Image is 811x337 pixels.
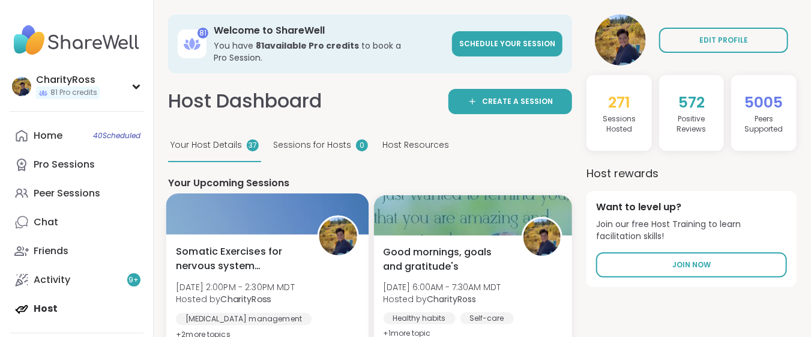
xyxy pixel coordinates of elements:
[10,19,143,61] img: ShareWell Nav Logo
[659,28,788,53] a: EDIT PROFILE
[34,273,70,287] div: Activity
[745,92,783,113] span: 5005
[34,216,58,229] div: Chat
[214,40,445,64] h3: You have to book a Pro Session.
[12,77,31,96] img: CharityRoss
[596,252,787,278] a: Join Now
[384,312,456,324] div: Healthy habits
[10,266,143,294] a: Activity9+
[384,281,501,293] span: [DATE] 6:00AM - 7:30AM MDT
[523,219,561,256] img: CharityRoss
[34,129,62,142] div: Home
[36,73,100,87] div: CharityRoss
[672,260,711,270] span: Join Now
[382,139,449,151] span: Host Resources
[384,245,509,274] span: Good mornings, goals and gratitude's
[34,244,68,258] div: Friends
[93,131,140,141] span: 40 Scheduled
[10,237,143,266] a: Friends
[384,293,501,305] span: Hosted by
[460,312,514,324] div: Self-care
[452,31,562,56] a: Schedule your session
[176,281,295,293] span: [DATE] 2:00PM - 2:30PM MDT
[256,40,359,52] b: 81 available Pro credit s
[736,114,792,135] h4: Peers Supported
[34,187,100,200] div: Peer Sessions
[197,28,208,38] div: 81
[319,217,357,255] img: CharityRoss
[595,14,646,65] img: CharityRoss
[596,219,787,242] span: Join our free Host Training to learn facilitation skills!
[129,275,139,285] span: 9 +
[170,139,242,151] span: Your Host Details
[176,244,304,273] span: Somatic Exercises for nervous system regulation
[356,139,368,151] div: 0
[176,313,312,325] div: [MEDICAL_DATA] management
[50,88,97,98] span: 81 Pro credits
[664,114,720,135] h4: Positive Review s
[678,92,705,113] span: 572
[591,114,647,135] h4: Sessions Hosted
[10,179,143,208] a: Peer Sessions
[10,208,143,237] a: Chat
[427,293,477,305] b: CharityRoss
[596,201,787,214] h4: Want to level up?
[448,89,572,114] a: Create a session
[168,88,322,115] h1: Host Dashboard
[459,38,555,49] span: Schedule your session
[214,24,445,37] h3: Welcome to ShareWell
[34,158,95,171] div: Pro Sessions
[482,96,553,107] span: Create a session
[273,139,351,151] span: Sessions for Hosts
[586,165,797,181] h3: Host rewards
[220,293,271,305] b: CharityRoss
[10,150,143,179] a: Pro Sessions
[608,92,630,113] span: 271
[10,121,143,150] a: Home40Scheduled
[247,139,259,151] div: 37
[168,177,572,190] h4: Your Upcoming Sessions
[176,293,295,305] span: Hosted by
[699,35,748,46] span: EDIT PROFILE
